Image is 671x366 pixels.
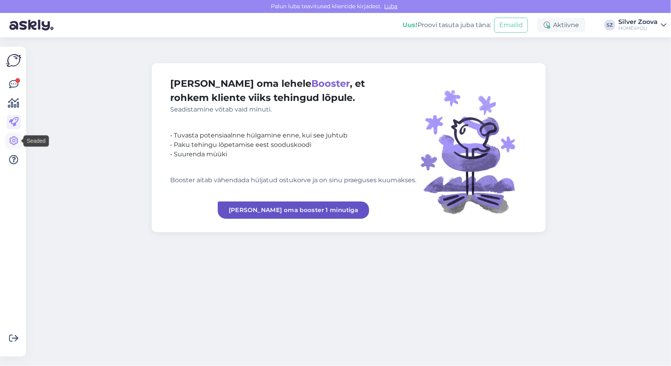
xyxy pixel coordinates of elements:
div: [PERSON_NAME] oma lehele , et rohkem kliente viiks tehingud lõpule. [171,77,417,114]
div: Seadistamine võtab vaid minuti. [171,105,417,114]
b: Uus! [403,21,417,29]
img: illustration [417,77,527,219]
div: HOME4YOU [618,25,658,31]
a: [PERSON_NAME] oma booster 1 minutiga [218,201,370,219]
div: • Paku tehingu lõpetamise eest sooduskoodi [171,140,417,150]
div: • Tuvasta potensiaalnne hülgamine enne, kui see juhtub [171,131,417,140]
span: Luba [382,3,400,10]
button: Emailid [494,18,528,33]
div: Aktiivne [537,18,585,32]
span: Booster [312,78,350,89]
div: • Suurenda müüki [171,150,417,159]
div: Proovi tasuta juba täna: [403,20,491,30]
div: Silver Zoova [618,19,658,25]
div: SZ [604,20,615,31]
div: Booster aitab vähendada hüljatud ostukorve ja on sinu praeguses kuumakses. [171,176,417,185]
div: Seaded [24,135,49,147]
img: Askly Logo [6,53,21,68]
a: Silver ZoovaHOME4YOU [618,19,666,31]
